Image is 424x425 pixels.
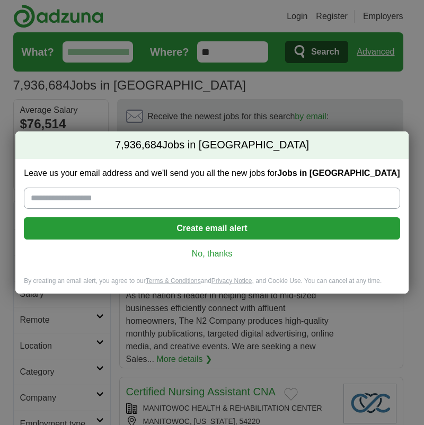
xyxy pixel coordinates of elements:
a: No, thanks [32,248,391,260]
h2: Jobs in [GEOGRAPHIC_DATA] [15,131,408,159]
strong: Jobs in [GEOGRAPHIC_DATA] [277,169,400,178]
a: Terms & Conditions [146,277,201,285]
a: Privacy Notice [211,277,252,285]
span: 7,936,684 [115,138,162,153]
button: Create email alert [24,217,400,240]
div: By creating an email alert, you agree to our and , and Cookie Use. You can cancel at any time. [15,277,408,294]
label: Leave us your email address and we'll send you all the new jobs for [24,167,400,179]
